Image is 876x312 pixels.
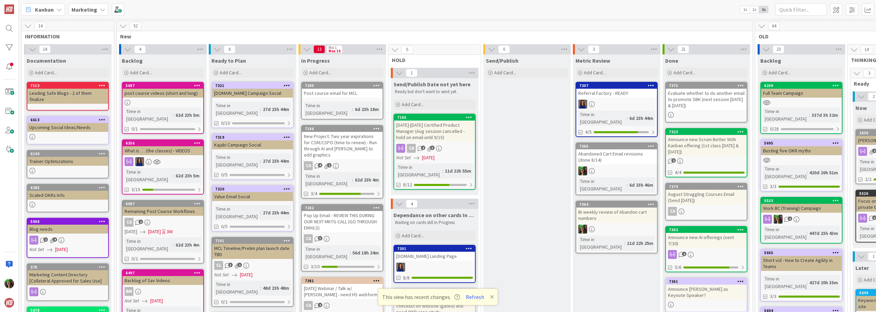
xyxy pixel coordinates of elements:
span: 1 [327,163,332,167]
div: 48d 23h 48m [261,284,291,292]
div: 7270August Struggling Courses Email (Send [DATE]) [666,184,747,205]
div: 7319 [215,135,293,140]
div: 7320 [212,186,293,192]
div: New Project: Two year expirations for CSM/CSPO (time to renew) - Run through AI and [PERSON_NAME]... [302,132,383,159]
div: 5665 [764,250,842,255]
span: : [627,114,628,122]
span: 1 [237,263,242,267]
div: 5665 [761,250,842,256]
div: 7320Value Email Social [212,186,293,201]
div: Time in [GEOGRAPHIC_DATA] [396,163,442,178]
div: 7205Post course email for MCL [302,83,383,98]
div: 7381 [305,278,383,283]
div: Bi weekly review of Abandon cart numbers [576,208,657,223]
div: 7323 [669,129,747,134]
i: Not Set [29,246,44,252]
div: 5665Short vid - How to Create Agility in Teams [761,250,842,271]
span: : [624,239,625,247]
div: 7321 [212,83,293,89]
div: 7270 [669,184,747,189]
div: [DOMAIN_NAME] Campaign Social [212,89,293,98]
div: 378Marketing Content Directory [Collateral Approved for Sales Use] [27,264,108,285]
div: CA [407,144,416,153]
div: Time in [GEOGRAPHIC_DATA] [304,245,350,260]
button: Refresh [463,292,487,301]
span: 8/8 [403,274,410,282]
div: Time in [GEOGRAPHIC_DATA] [578,236,624,251]
div: 6613 [30,117,108,122]
div: 7205 [305,83,383,88]
span: 1 [139,220,143,224]
a: 7321[DOMAIN_NAME] Campaign SocialTime in [GEOGRAPHIC_DATA]:27d 23h 44m0/10 [211,82,294,128]
div: CA [668,207,677,216]
div: 7302 [669,227,747,232]
div: 27d 23h 44m [261,105,291,113]
div: 7262 [305,205,383,210]
div: 6209 [764,83,842,88]
div: 5687 [123,83,203,89]
span: : [627,181,628,189]
div: Short vid - How to Create Agility in Teams [761,256,842,271]
span: Add Card... [130,70,152,76]
div: 7307 [576,83,657,89]
div: 427d 20h 35m [808,279,840,286]
div: 7364Bi weekly review of Abandon cart numbers [576,201,657,223]
img: SL [578,225,587,234]
div: 11d 22h 55m [443,167,473,175]
div: 7301 [397,246,475,251]
div: [DATE]-[DATE] Certified Product Manager (Aug session cancelled - hold on email until 9/15) [394,121,475,142]
span: Add Card... [35,70,57,76]
span: Add Card... [220,70,242,76]
div: 6087Remaining Post Course Workflows [123,201,203,216]
a: 7307Referral Factory - READYSLTime in [GEOGRAPHIC_DATA]:6d 23h 44m4/5 [576,82,658,137]
a: 6209Full Team CampaignTime in [GEOGRAPHIC_DATA]:337d 3h 32m0/28 [760,82,842,134]
div: BM [123,287,203,296]
span: 4 [53,237,57,242]
div: 6087 [126,201,203,206]
div: Upcoming Social Ideas/Needs [27,123,108,132]
div: 7186 [302,126,383,132]
div: Remaining Post Course Workflows [123,207,203,216]
span: : [807,229,808,237]
div: 5908 [30,219,108,224]
div: 7381 [302,278,383,284]
div: Work BC (Training) Campaign [761,204,842,213]
div: Scaled OKRs Info [27,191,108,200]
div: SL [123,157,203,166]
span: 1 [788,216,792,221]
span: [DATE] [240,271,253,278]
span: : [173,172,174,179]
div: 6613Upcoming Social Ideas/Needs [27,117,108,132]
span: : [260,157,261,165]
div: 7323 [666,129,747,135]
b: Marketing [72,6,97,13]
a: 378Marketing Content Directory [Collateral Approved for Sales Use] [27,263,109,301]
a: 6140Trainer Optimizations [27,150,109,178]
a: 5908Blog needsNot Set[DATE] [27,218,109,258]
img: SL [578,100,587,109]
span: 3/4 [311,190,317,197]
div: 6140 [30,151,108,156]
div: Time in [GEOGRAPHIC_DATA] [214,153,260,169]
div: Time in [GEOGRAPHIC_DATA] [125,237,173,252]
div: Time in [GEOGRAPHIC_DATA] [763,108,809,123]
div: Time in [GEOGRAPHIC_DATA] [578,177,627,192]
a: 6285Scaled OKRs Info [27,184,109,212]
div: What is … (the classes) - VIDEOS [123,146,203,155]
div: 5687 [126,83,203,88]
div: 420d 20h 51m [808,169,840,176]
div: Time in [GEOGRAPHIC_DATA] [125,168,173,183]
div: 7375Evaluate whether to do another email to promote SBK (next session [DATE] & [DATE]) [666,83,747,110]
a: 5533Work BC (Training) CampaignSLTime in [GEOGRAPHIC_DATA]:447d 23h 43m [760,197,842,244]
div: 27d 23h 44m [261,209,291,216]
div: 7301[DOMAIN_NAME] Landing Page [394,246,475,261]
span: Add Card... [309,70,331,76]
div: 7321 [215,83,293,88]
div: 7205 [302,83,383,89]
div: [DATE] Webinar / Talk w/ [PERSON_NAME] - need HS webform [302,284,383,299]
span: : [442,167,443,175]
div: 7320 [215,187,293,191]
span: 4 [318,163,322,167]
a: 7185[DATE]-[DATE] Certified Product Manager (Aug session cancelled - hold on email until 9/15)CAN... [394,114,476,190]
span: 0/28 [770,125,779,133]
